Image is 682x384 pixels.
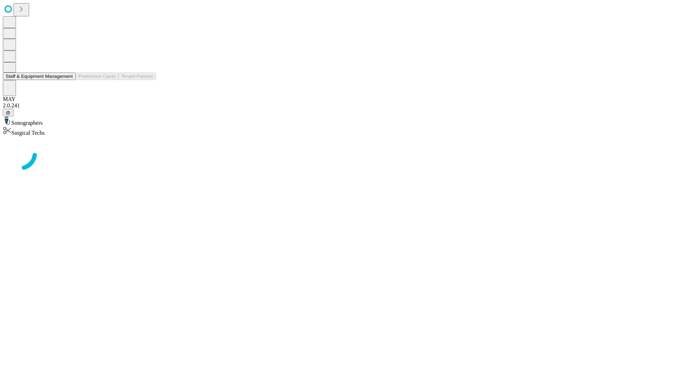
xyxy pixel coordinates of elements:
[118,73,156,80] button: Tenant Params
[3,109,13,116] button: @
[3,102,679,109] div: 2.0.241
[6,110,11,115] span: @
[3,116,679,126] div: Sonographers
[3,96,679,102] div: MAY
[3,73,76,80] button: Staff & Equipment Management
[76,73,118,80] button: Preference Cards
[3,126,679,136] div: Surgical Techs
